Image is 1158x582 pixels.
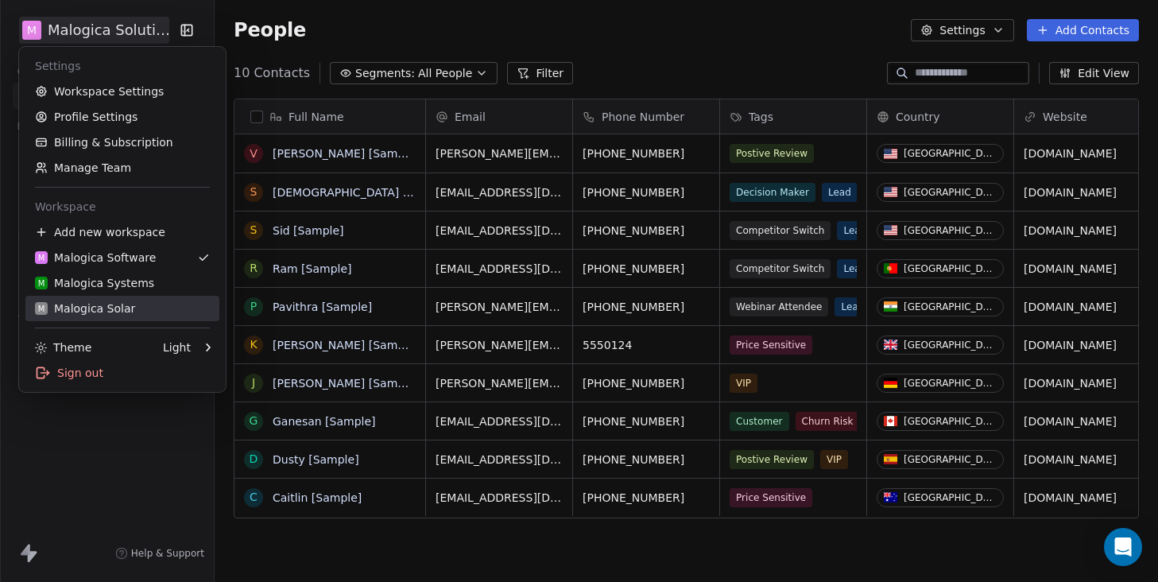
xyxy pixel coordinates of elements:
[25,53,219,79] div: Settings
[25,219,219,245] div: Add new workspace
[38,277,45,289] span: M
[25,104,219,130] a: Profile Settings
[35,339,91,355] div: Theme
[38,303,45,315] span: M
[25,155,219,180] a: Manage Team
[25,194,219,219] div: Workspace
[25,79,219,104] a: Workspace Settings
[38,252,45,264] span: M
[25,360,219,386] div: Sign out
[163,339,191,355] div: Light
[25,130,219,155] a: Billing & Subscription
[35,250,156,266] div: Malogica Software
[35,275,154,291] div: Malogica Systems
[35,301,135,316] div: Malogica Solar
